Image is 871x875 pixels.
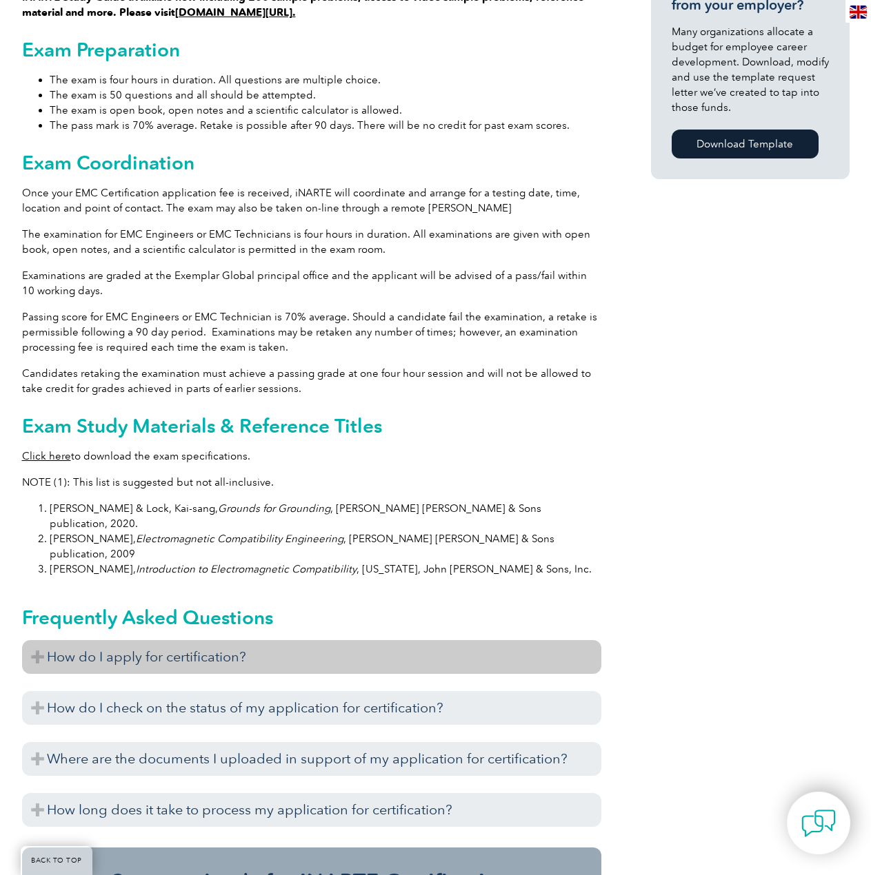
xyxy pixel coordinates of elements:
[50,501,601,531] li: [PERSON_NAME] & Lock, Kai-sang, , [PERSON_NAME] [PERSON_NAME] & Sons publication, 2020.
[22,691,601,725] h3: How do I check on the status of my application for certification?
[22,415,601,437] h2: Exam Study Materials & Reference Titles
[672,130,819,158] a: Download Template
[801,806,836,841] img: contact-chat.png
[50,531,601,562] li: [PERSON_NAME], , [PERSON_NAME] [PERSON_NAME] & Sons publication, 2009
[50,72,601,87] li: The exam is four hours in duration. All questions are multiple choice.
[22,449,601,464] p: to download the exam specifications.
[22,366,601,396] p: Candidates retaking the examination must achieve a passing grade at one four hour session and wil...
[136,533,343,545] em: Electromagnetic Compatibility Engineering
[22,640,601,674] h3: How do I apply for certification?
[22,39,601,61] h2: Exam Preparation
[22,309,601,355] p: Passing score for EMC Engineers or EMC Technician is 70% average. Should a candidate fail the exa...
[22,227,601,257] p: The examination for EMC Engineers or EMC Technicians is four hours in duration. All examinations ...
[21,846,92,875] a: BACK TO TOP
[50,103,601,118] li: The exam is open book, open notes and a scientific calculator is allowed.
[22,742,601,776] h3: Where are the documents I uploaded in support of my application for certification?
[50,562,601,577] li: [PERSON_NAME], , [US_STATE], John [PERSON_NAME] & Sons, Inc.
[22,152,601,174] h2: Exam Coordination
[218,502,330,515] em: Grounds for Grounding
[22,185,601,216] p: Once your EMC Certification application fee is received, iNARTE will coordinate and arrange for a...
[672,24,829,115] p: Many organizations allocate a budget for employee career development. Download, modify and use th...
[850,6,867,19] img: en
[136,563,357,575] em: Introduction to Electromagnetic Compatibility
[50,87,601,103] li: The exam is 50 questions and all should be attempted.
[22,450,71,462] a: Click here
[22,606,601,628] h2: Frequently Asked Questions
[175,6,296,19] a: [DOMAIN_NAME][URL].
[22,475,601,490] p: NOTE (1): This list is suggested but not all-inclusive.
[22,268,601,298] p: Examinations are graded at the Exemplar Global principal office and the applicant will be advised...
[22,793,601,827] h3: How long does it take to process my application for certification?
[50,118,601,133] li: The pass mark is 70% average. Retake is possible after 90 days. There will be no credit for past ...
